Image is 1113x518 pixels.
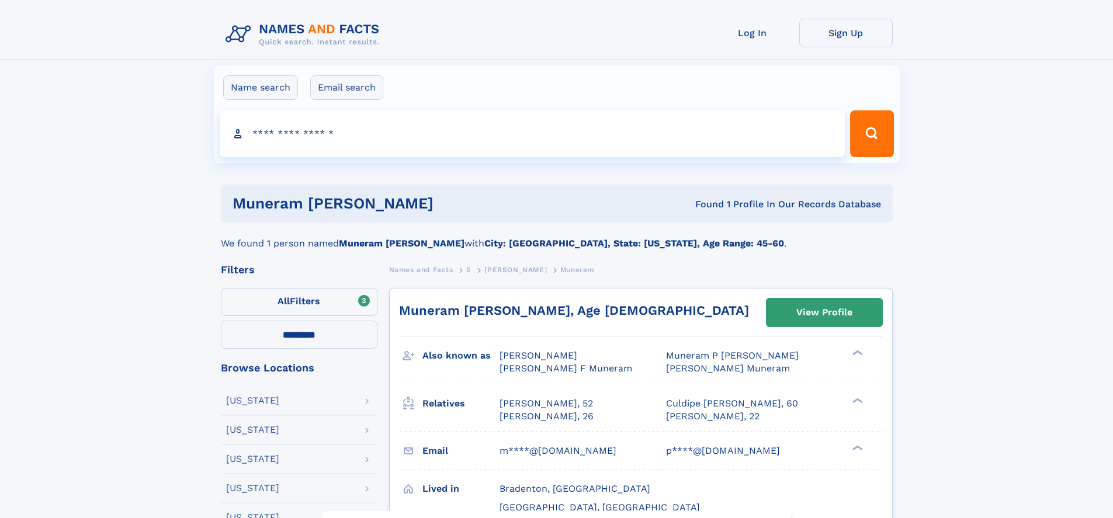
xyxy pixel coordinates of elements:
span: Bradenton, [GEOGRAPHIC_DATA] [500,483,650,494]
img: Logo Names and Facts [221,19,389,50]
div: Browse Locations [221,363,377,373]
h3: Email [422,441,500,461]
span: S [466,266,471,274]
span: [PERSON_NAME] [500,350,577,361]
a: [PERSON_NAME], 26 [500,410,594,423]
div: View Profile [796,299,852,326]
div: [US_STATE] [226,425,279,434]
div: [US_STATE] [226,484,279,493]
a: Sign Up [799,19,893,47]
div: We found 1 person named with . [221,223,893,251]
span: [PERSON_NAME] [484,266,547,274]
span: All [278,295,290,307]
div: [US_STATE] [226,396,279,405]
a: Names and Facts [389,262,453,277]
div: Found 1 Profile In Our Records Database [564,198,881,211]
label: Name search [223,75,298,100]
input: search input [220,110,845,157]
a: [PERSON_NAME] [484,262,547,277]
a: Muneram [PERSON_NAME], Age [DEMOGRAPHIC_DATA] [399,303,749,318]
a: View Profile [767,298,882,326]
label: Email search [310,75,383,100]
h3: Relatives [422,394,500,413]
h3: Also known as [422,346,500,366]
a: S [466,262,471,277]
label: Filters [221,288,377,316]
div: ❯ [850,397,864,404]
a: Culdipe [PERSON_NAME], 60 [666,397,798,410]
div: ❯ [850,444,864,451]
h1: Muneram [PERSON_NAME] [233,196,564,211]
a: [PERSON_NAME], 22 [666,410,760,423]
b: Muneram [PERSON_NAME] [339,238,464,249]
a: [PERSON_NAME], 52 [500,397,593,410]
div: ❯ [850,349,864,357]
span: Muneram P [PERSON_NAME] [666,350,799,361]
b: City: [GEOGRAPHIC_DATA], State: [US_STATE], Age Range: 45-60 [484,238,784,249]
div: [US_STATE] [226,454,279,464]
div: Filters [221,265,377,275]
button: Search Button [850,110,893,157]
a: Log In [706,19,799,47]
h3: Lived in [422,479,500,499]
span: [PERSON_NAME] F Muneram [500,363,632,374]
span: Muneram [560,266,594,274]
span: [GEOGRAPHIC_DATA], [GEOGRAPHIC_DATA] [500,502,700,513]
span: [PERSON_NAME] Muneram [666,363,790,374]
